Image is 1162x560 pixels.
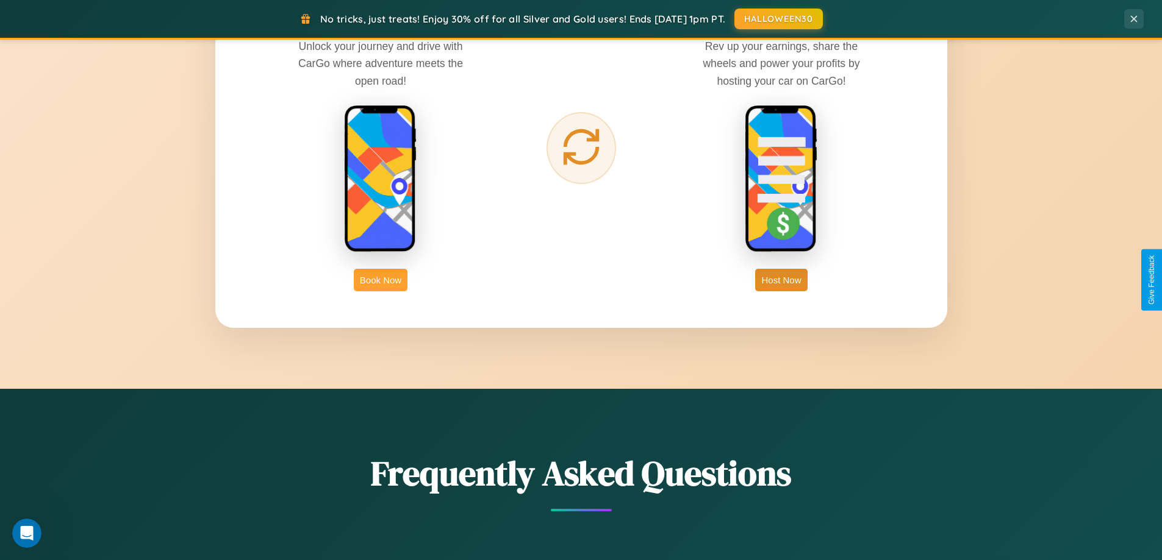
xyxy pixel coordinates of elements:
iframe: Intercom live chat [12,519,41,548]
button: HALLOWEEN30 [734,9,823,29]
button: Book Now [354,269,407,291]
div: Give Feedback [1147,255,1156,305]
p: Unlock your journey and drive with CarGo where adventure meets the open road! [289,38,472,89]
span: No tricks, just treats! Enjoy 30% off for all Silver and Gold users! Ends [DATE] 1pm PT. [320,13,725,25]
button: Host Now [755,269,807,291]
img: rent phone [344,105,417,253]
h2: Frequently Asked Questions [215,450,947,497]
img: host phone [745,105,818,253]
p: Rev up your earnings, share the wheels and power your profits by hosting your car on CarGo! [690,38,873,89]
